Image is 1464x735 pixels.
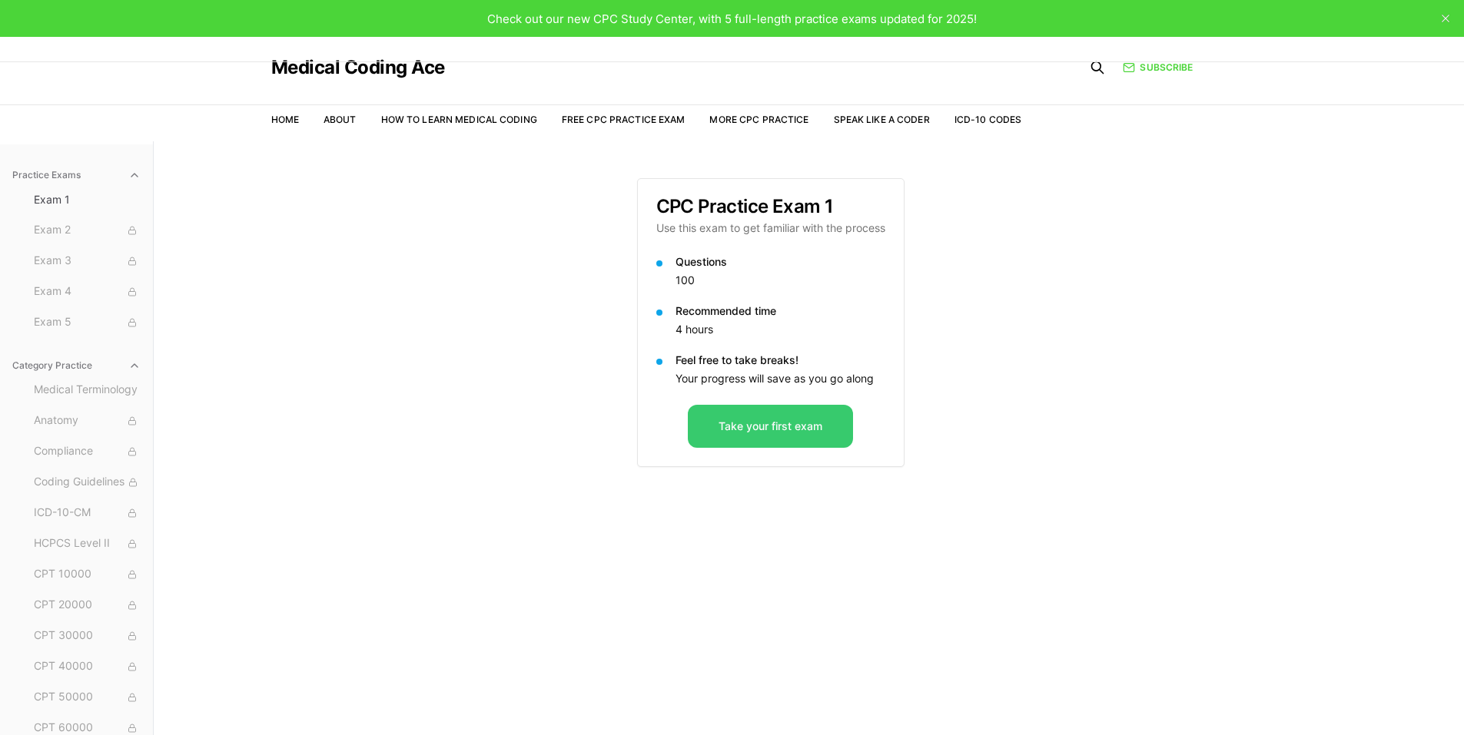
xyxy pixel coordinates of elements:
a: ICD-10 Codes [954,114,1021,125]
span: CPT 20000 [34,597,141,614]
h3: CPC Practice Exam 1 [656,197,885,216]
a: Speak Like a Coder [834,114,930,125]
button: Compliance [28,439,147,464]
p: Your progress will save as you go along [676,371,885,386]
a: Subscribe [1123,61,1193,74]
p: Recommended time [676,303,885,319]
span: Exam 1 [34,192,141,207]
button: Exam 2 [28,218,147,243]
span: CPT 40000 [34,658,141,675]
button: Anatomy [28,409,147,433]
span: Anatomy [34,412,141,429]
button: CPT 50000 [28,685,147,710]
a: More CPC Practice [709,114,808,125]
span: ICD-10-CM [34,505,141,521]
button: Exam 1 [28,187,147,212]
a: How to Learn Medical Coding [381,114,537,125]
span: HCPCS Level II [34,535,141,552]
span: Exam 2 [34,222,141,239]
button: Exam 5 [28,310,147,335]
button: Exam 3 [28,249,147,273]
p: Use this exam to get familiar with the process [656,220,885,236]
button: CPT 30000 [28,624,147,648]
a: Medical Coding Ace [271,58,445,77]
button: CPT 20000 [28,593,147,617]
p: Questions [676,254,885,270]
span: CPT 30000 [34,627,141,644]
button: ICD-10-CM [28,501,147,525]
span: Exam 4 [34,283,141,300]
button: Medical Terminology [28,378,147,402]
button: CPT 10000 [28,562,147,587]
button: CPT 40000 [28,654,147,679]
button: Take your first exam [688,405,853,448]
span: Exam 5 [34,314,141,331]
p: Feel free to take breaks! [676,353,885,368]
a: Home [271,114,299,125]
a: Free CPC Practice Exam [562,114,686,125]
p: 4 hours [676,322,885,337]
button: Exam 4 [28,280,147,304]
button: HCPCS Level II [28,531,147,556]
span: Medical Terminology [34,382,141,399]
button: Category Practice [6,353,147,378]
p: 100 [676,273,885,288]
button: Practice Exams [6,163,147,187]
span: Coding Guidelines [34,474,141,491]
span: Check out our new CPC Study Center, with 5 full-length practice exams updated for 2025! [487,12,977,26]
span: CPT 10000 [34,566,141,583]
button: Coding Guidelines [28,470,147,495]
span: Compliance [34,443,141,460]
span: Exam 3 [34,253,141,270]
a: About [324,114,357,125]
span: CPT 50000 [34,689,141,706]
button: close [1433,6,1458,31]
